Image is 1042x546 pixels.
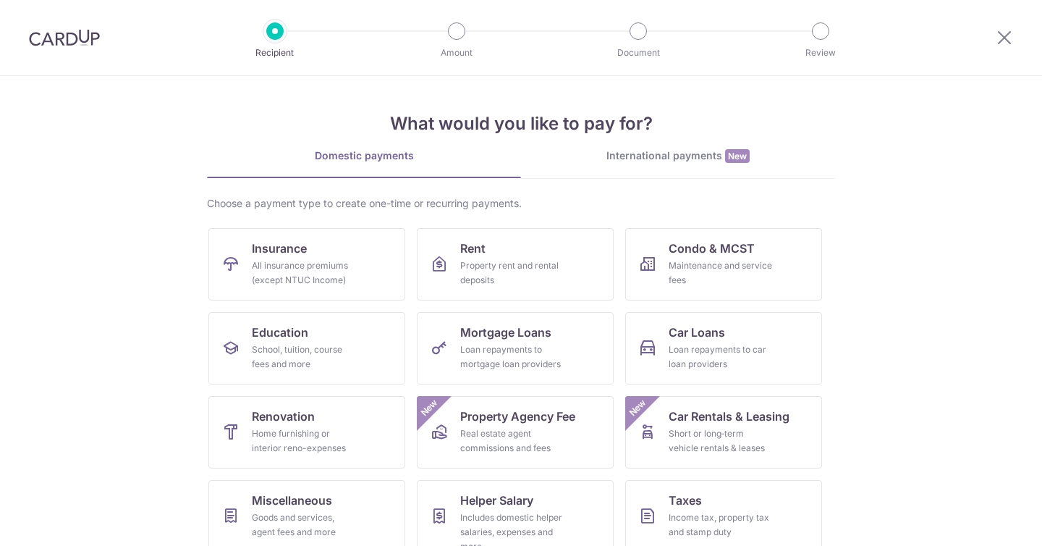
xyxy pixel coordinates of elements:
div: Choose a payment type to create one-time or recurring payments. [207,196,835,211]
div: Property rent and rental deposits [460,259,564,287]
div: Home furnishing or interior reno-expenses [252,427,356,455]
a: RentProperty rent and rental deposits [417,228,614,301]
span: Mortgage Loans [460,324,551,341]
div: School, tuition, course fees and more [252,343,356,371]
a: Car Rentals & LeasingShort or long‑term vehicle rentals & leasesNew [625,396,822,469]
span: New [418,396,441,420]
a: InsuranceAll insurance premiums (except NTUC Income) [208,228,405,301]
h4: What would you like to pay for? [207,111,835,137]
img: CardUp [29,29,100,46]
div: Income tax, property tax and stamp duty [669,511,773,539]
div: Domestic payments [207,148,521,163]
a: EducationSchool, tuition, course fees and more [208,312,405,385]
p: Recipient [221,46,329,60]
div: Goods and services, agent fees and more [252,511,356,539]
a: Car LoansLoan repayments to car loan providers [625,312,822,385]
div: Short or long‑term vehicle rentals & leases [669,427,773,455]
div: International payments [521,148,835,164]
span: Rent [460,240,486,257]
div: Loan repayments to car loan providers [669,343,773,371]
span: New [725,149,750,163]
span: Helper Salary [460,492,533,509]
a: Property Agency FeeReal estate agent commissions and feesNew [417,396,614,469]
span: Insurance [252,240,307,257]
span: Car Rentals & Leasing [669,408,789,425]
a: Condo & MCSTMaintenance and service fees [625,228,822,301]
span: New [626,396,650,420]
p: Document [585,46,692,60]
div: All insurance premiums (except NTUC Income) [252,259,356,287]
span: Car Loans [669,324,725,341]
p: Review [767,46,874,60]
a: Mortgage LoansLoan repayments to mortgage loan providers [417,312,614,385]
span: Property Agency Fee [460,408,575,425]
div: Maintenance and service fees [669,259,773,287]
div: Loan repayments to mortgage loan providers [460,343,564,371]
div: Real estate agent commissions and fees [460,427,564,455]
iframe: Opens a widget where you can find more information [949,503,1028,539]
span: Condo & MCST [669,240,755,257]
p: Amount [403,46,510,60]
span: Miscellaneous [252,492,332,509]
span: Education [252,324,308,341]
span: Taxes [669,492,702,509]
a: RenovationHome furnishing or interior reno-expenses [208,396,405,469]
span: Renovation [252,408,315,425]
